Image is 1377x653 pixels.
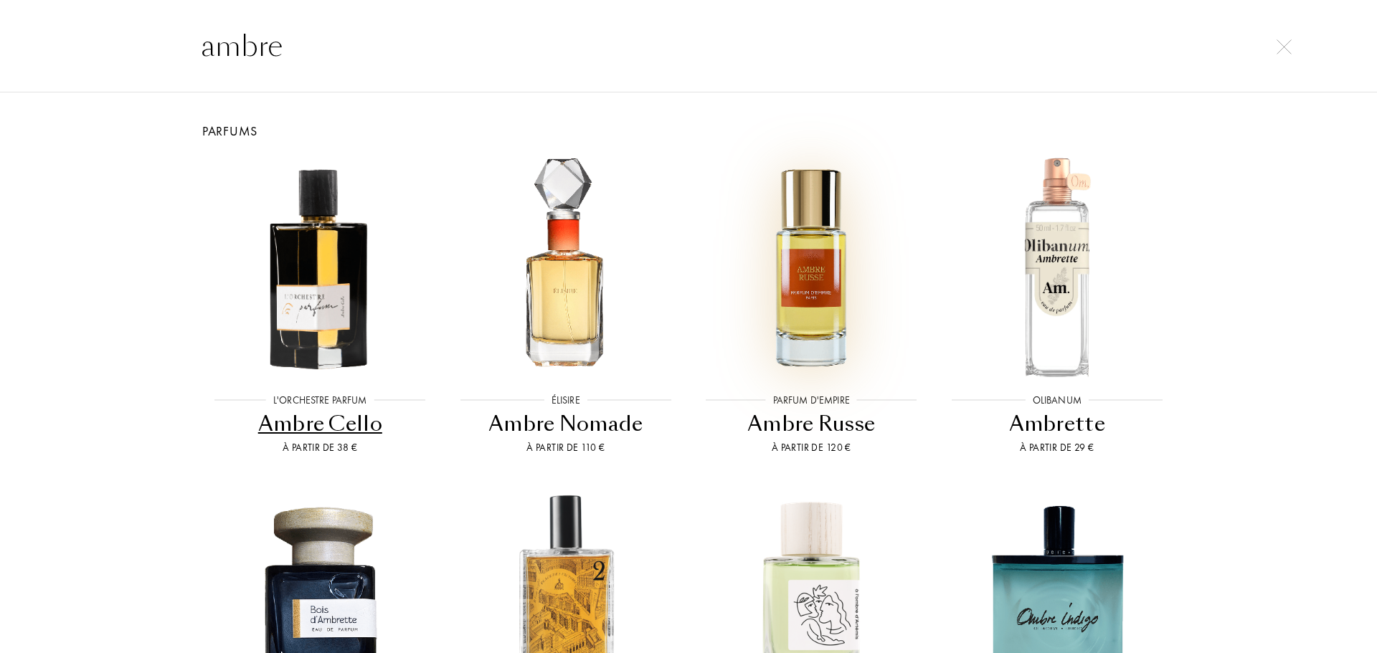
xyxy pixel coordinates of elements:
a: Ambre CelloL'Orchestre ParfumAmbre CelloÀ partir de 38 € [197,140,443,473]
input: Rechercher [172,24,1205,67]
div: Ambre Nomade [449,410,683,438]
img: Ambre Cello [209,156,430,377]
a: AmbretteOlibanumAmbretteÀ partir de 29 € [934,140,1180,473]
div: Ambrette [940,410,1175,438]
div: Élisire [544,393,587,408]
div: Ambre Cello [203,410,437,438]
div: À partir de 110 € [449,440,683,455]
a: Ambre NomadeÉlisireAmbre NomadeÀ partir de 110 € [443,140,689,473]
div: Olibanum [1026,393,1089,408]
div: À partir de 38 € [203,440,437,455]
div: Ambre Russe [694,410,929,438]
img: Ambrette [947,156,1168,377]
div: Parfum d'Empire [766,393,857,408]
img: Ambre Russe [701,156,922,377]
div: L'Orchestre Parfum [266,393,374,408]
div: Parfums [186,121,1191,140]
a: Ambre RusseParfum d'EmpireAmbre RusseÀ partir de 120 € [688,140,934,473]
img: cross.svg [1277,39,1292,54]
img: Ambre Nomade [455,156,676,377]
div: À partir de 120 € [694,440,929,455]
div: À partir de 29 € [940,440,1175,455]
